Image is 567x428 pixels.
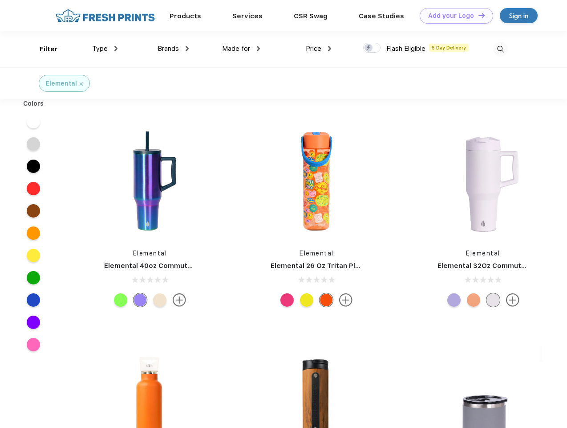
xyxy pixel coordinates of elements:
[53,8,158,24] img: fo%20logo%202.webp
[320,293,333,307] div: Good Vibes
[133,250,167,257] a: Elemental
[40,44,58,54] div: Filter
[158,45,179,53] span: Brands
[428,12,474,20] div: Add your Logo
[466,250,500,257] a: Elemental
[500,8,538,23] a: Sign in
[386,45,425,53] span: Flash Eligible
[80,82,83,86] img: filter_cancel.svg
[222,45,250,53] span: Made for
[16,99,51,108] div: Colors
[232,12,263,20] a: Services
[294,12,328,20] a: CSR Swag
[300,293,313,307] div: Smiley Melt
[170,12,201,20] a: Products
[509,11,528,21] div: Sign in
[424,121,543,240] img: func=resize&h=266
[339,293,352,307] img: more.svg
[300,250,334,257] a: Elemental
[271,262,418,270] a: Elemental 26 Oz Tritan Plastic Water Bottle
[91,121,209,240] img: func=resize&h=266
[186,46,189,51] img: dropdown.png
[46,79,77,88] div: Elemental
[114,46,117,51] img: dropdown.png
[173,293,186,307] img: more.svg
[92,45,108,53] span: Type
[437,262,559,270] a: Elemental 32Oz Commuter Tumbler
[257,46,260,51] img: dropdown.png
[328,46,331,51] img: dropdown.png
[467,293,480,307] div: Peach Sunrise
[506,293,519,307] img: more.svg
[257,121,376,240] img: func=resize&h=266
[447,293,461,307] div: Lilac Tie Dye
[134,293,147,307] div: Iridescent
[114,293,127,307] div: Poison Drip
[153,293,166,307] div: Beige
[104,262,225,270] a: Elemental 40oz Commuter Tumbler
[429,44,469,52] span: 5 Day Delivery
[486,293,500,307] div: Matte White
[280,293,294,307] div: Berries Blast
[478,13,485,18] img: DT
[493,42,508,57] img: desktop_search.svg
[306,45,321,53] span: Price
